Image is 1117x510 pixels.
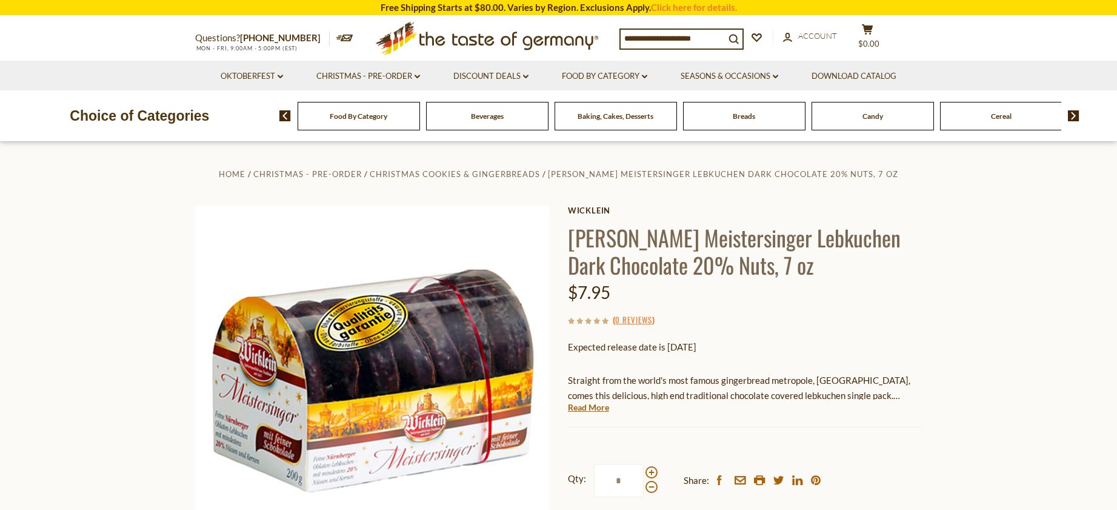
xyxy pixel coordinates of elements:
[733,112,755,121] a: Breads
[568,340,922,355] p: Expected release date is [DATE]
[568,401,609,414] a: Read More
[195,30,330,46] p: Questions?
[991,112,1012,121] a: Cereal
[812,70,896,83] a: Download Catalog
[651,2,737,13] a: Click here for details.
[548,169,898,179] a: [PERSON_NAME] Meistersinger Lebkuchen Dark Chocolate 20% Nuts, 7 oz
[862,112,883,121] a: Candy
[568,375,910,401] span: Straight from the world's most famous gingerbread metropole, [GEOGRAPHIC_DATA], comes this delici...
[568,282,610,303] span: $7.95
[279,110,291,121] img: previous arrow
[471,112,504,121] a: Beverages
[330,112,387,121] a: Food By Category
[681,70,778,83] a: Seasons & Occasions
[568,224,922,278] h1: [PERSON_NAME] Meistersinger Lebkuchen Dark Chocolate 20% Nuts, 7 oz
[195,45,298,52] span: MON - FRI, 9:00AM - 5:00PM (EST)
[568,206,922,215] a: Wicklein
[453,70,528,83] a: Discount Deals
[316,70,420,83] a: Christmas - PRE-ORDER
[613,314,655,326] span: ( )
[370,169,540,179] a: Christmas Cookies & Gingerbreads
[850,24,886,54] button: $0.00
[219,169,245,179] a: Home
[1068,110,1079,121] img: next arrow
[594,464,644,497] input: Qty:
[684,473,709,488] span: Share:
[240,32,321,43] a: [PHONE_NUMBER]
[858,39,879,49] span: $0.00
[568,471,586,486] strong: Qty:
[798,31,837,41] span: Account
[253,169,362,179] a: Christmas - PRE-ORDER
[562,70,647,83] a: Food By Category
[221,70,283,83] a: Oktoberfest
[783,30,837,43] a: Account
[615,314,652,327] a: 0 Reviews
[578,112,653,121] a: Baking, Cakes, Desserts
